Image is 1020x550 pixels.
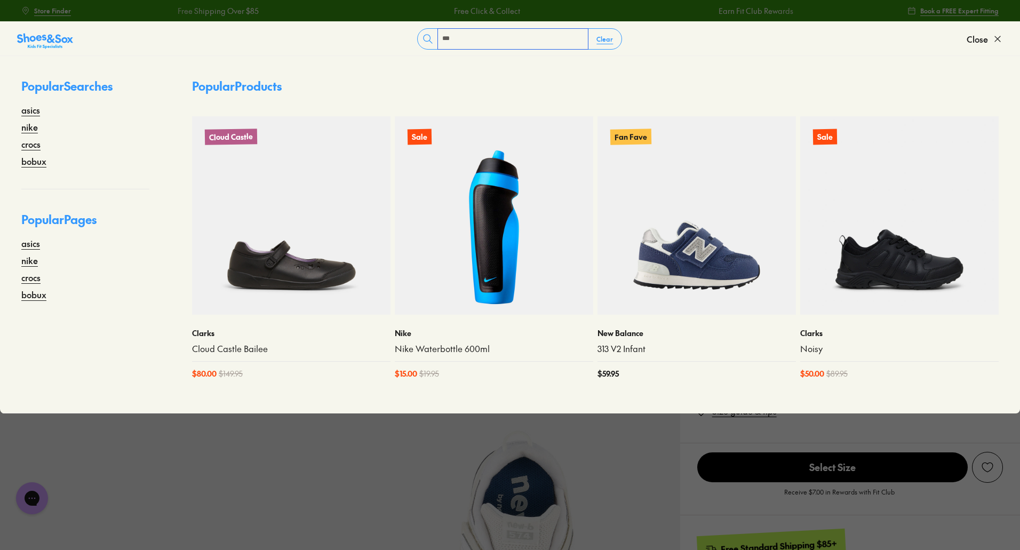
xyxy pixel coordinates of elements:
[205,129,257,145] p: Cloud Castle
[967,27,1003,51] button: Close
[408,129,432,145] p: Sale
[588,29,621,49] button: Clear
[21,77,149,103] p: Popular Searches
[21,211,149,237] p: Popular Pages
[395,343,593,355] a: Nike Waterbottle 600ml
[21,103,40,116] a: asics
[21,254,38,267] a: nike
[192,368,217,379] span: $ 80.00
[21,271,41,284] a: crocs
[597,343,796,355] a: 313 V2 Infant
[395,116,593,315] a: Sale
[800,368,824,379] span: $ 50.00
[21,237,40,250] a: asics
[21,288,46,301] a: bobux
[21,138,41,150] a: crocs
[597,328,796,339] p: New Balance
[610,129,651,145] p: Fan Fave
[21,121,38,133] a: nike
[176,5,257,17] a: Free Shipping Over $85
[192,116,391,315] a: Cloud Castle
[826,368,848,379] span: $ 89.95
[395,368,417,379] span: $ 15.00
[800,328,999,339] p: Clarks
[697,452,968,482] span: Select Size
[800,116,999,315] a: Sale
[395,328,593,339] p: Nike
[716,5,791,17] a: Earn Fit Club Rewards
[11,479,53,518] iframe: Gorgias live chat messenger
[800,343,999,355] a: Noisy
[219,368,243,379] span: $ 149.95
[21,155,46,168] a: bobux
[697,452,968,483] button: Select Size
[813,129,837,145] p: Sale
[920,6,999,15] span: Book a FREE Expert Fitting
[17,33,73,50] img: SNS_Logo_Responsive.svg
[784,487,895,506] p: Receive $7.00 in Rewards with Fit Club
[34,6,71,15] span: Store Finder
[192,328,391,339] p: Clarks
[597,368,619,379] span: $ 59.95
[452,5,518,17] a: Free Click & Collect
[967,33,988,45] span: Close
[192,343,391,355] a: Cloud Castle Bailee
[192,77,282,95] p: Popular Products
[907,1,999,20] a: Book a FREE Expert Fitting
[21,1,71,20] a: Store Finder
[17,30,73,47] a: Shoes &amp; Sox
[597,116,796,315] a: Fan Fave
[419,368,439,379] span: $ 19.95
[972,452,1003,483] button: Add to Wishlist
